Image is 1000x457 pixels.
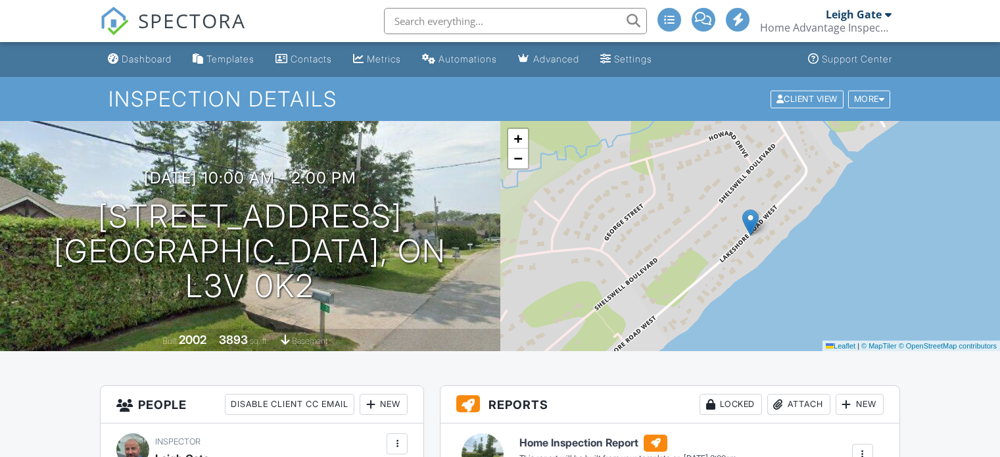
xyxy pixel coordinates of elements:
div: Client View [771,90,844,108]
span: Inspector [155,437,201,446]
span: | [857,342,859,350]
a: Support Center [803,47,897,72]
h1: Inspection Details [108,87,892,110]
div: Advanced [533,53,579,64]
div: Metrics [367,53,401,64]
a: Contacts [270,47,337,72]
span: sq. ft. [250,336,268,346]
span: basement [292,336,327,346]
a: Templates [187,47,260,72]
a: Zoom in [508,129,528,149]
div: Disable Client CC Email [225,394,354,415]
div: More [848,90,891,108]
h6: Home Inspection Report [519,435,736,452]
h3: People [101,386,423,423]
input: Search everything... [384,8,647,34]
img: The Best Home Inspection Software - Spectora [100,7,129,36]
div: Templates [206,53,254,64]
a: Advanced [513,47,584,72]
a: Client View [769,93,847,103]
a: Leaflet [826,342,855,350]
a: Zoom out [508,149,528,168]
span: + [513,130,522,147]
span: − [513,150,522,166]
img: Marker [742,209,759,236]
h3: Reports [440,386,899,423]
a: Dashboard [103,47,177,72]
h3: [DATE] 10:00 am - 2:00 pm [144,169,356,187]
div: 2002 [179,333,206,347]
a: © MapTiler [861,342,897,350]
a: Settings [595,47,657,72]
span: SPECTORA [138,7,246,34]
h1: [STREET_ADDRESS] [GEOGRAPHIC_DATA], ON L3V 0K2 [21,199,479,303]
div: Automations [439,53,497,64]
div: New [836,394,884,415]
div: Support Center [822,53,892,64]
a: Metrics [348,47,406,72]
div: Home Advantage Inspections [760,21,892,34]
span: Built [162,336,177,346]
a: Automations (Advanced) [417,47,502,72]
a: © OpenStreetMap contributors [899,342,997,350]
a: SPECTORA [100,18,246,45]
div: Attach [767,394,830,415]
div: Leigh Gate [826,8,882,21]
div: Settings [614,53,652,64]
div: Contacts [291,53,332,64]
div: Locked [700,394,762,415]
div: New [360,394,408,415]
div: 3893 [219,333,248,347]
div: Dashboard [122,53,172,64]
